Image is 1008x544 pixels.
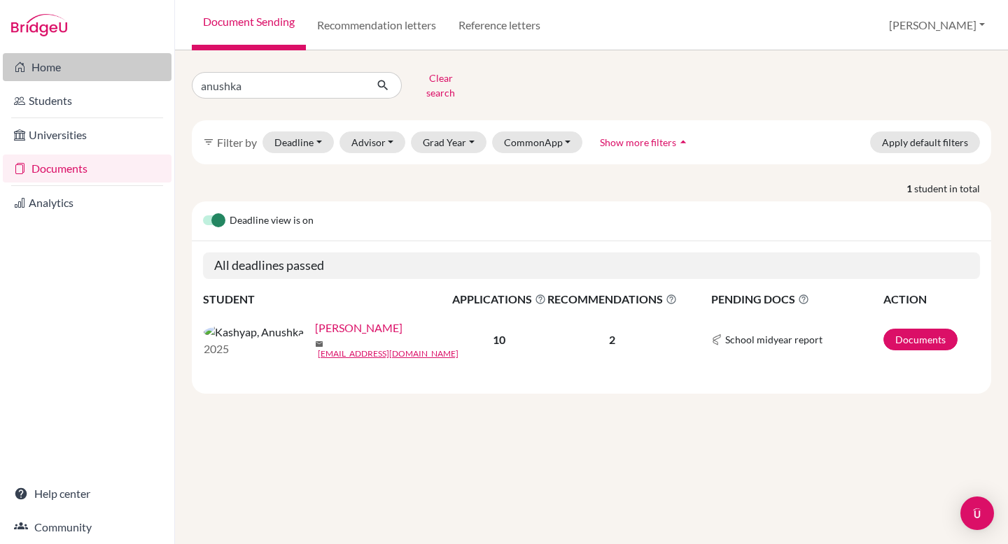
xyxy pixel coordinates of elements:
h5: All deadlines passed [203,252,980,279]
a: [EMAIL_ADDRESS][DOMAIN_NAME] [318,348,458,360]
button: Show more filtersarrow_drop_up [588,131,702,153]
strong: 1 [906,181,914,196]
button: [PERSON_NAME] [883,12,991,38]
span: Show more filters [600,136,676,148]
p: 2025 [204,341,304,357]
a: Community [3,513,171,541]
a: Students [3,87,171,115]
button: Deadline [262,131,334,153]
span: School midyear report [725,332,822,347]
th: ACTION [883,290,980,308]
a: Home [3,53,171,81]
b: 10 [493,333,505,346]
a: Documents [883,329,958,350]
span: APPLICATIONS [452,291,546,308]
span: student in total [914,181,991,196]
a: Documents [3,155,171,182]
i: arrow_drop_up [676,135,690,149]
button: Apply default filters [870,131,980,153]
div: Open Intercom Messenger [960,496,994,530]
button: Grad Year [411,131,486,153]
i: filter_list [203,136,214,148]
th: STUDENT [203,290,451,308]
img: Kashyap, Anushka [204,324,304,341]
span: PENDING DOCS [711,291,882,308]
input: Find student by name... [192,72,365,99]
span: mail [315,340,323,348]
p: 2 [547,331,677,348]
button: CommonApp [492,131,583,153]
span: Filter by [217,136,257,149]
span: Deadline view is on [230,213,314,229]
img: Common App logo [711,334,722,345]
a: Analytics [3,189,171,217]
a: Help center [3,480,171,508]
a: Universities [3,121,171,149]
button: Advisor [339,131,406,153]
a: [PERSON_NAME] [315,320,402,336]
img: Bridge-U [11,14,67,36]
span: RECOMMENDATIONS [547,291,677,308]
button: Clear search [402,67,479,103]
